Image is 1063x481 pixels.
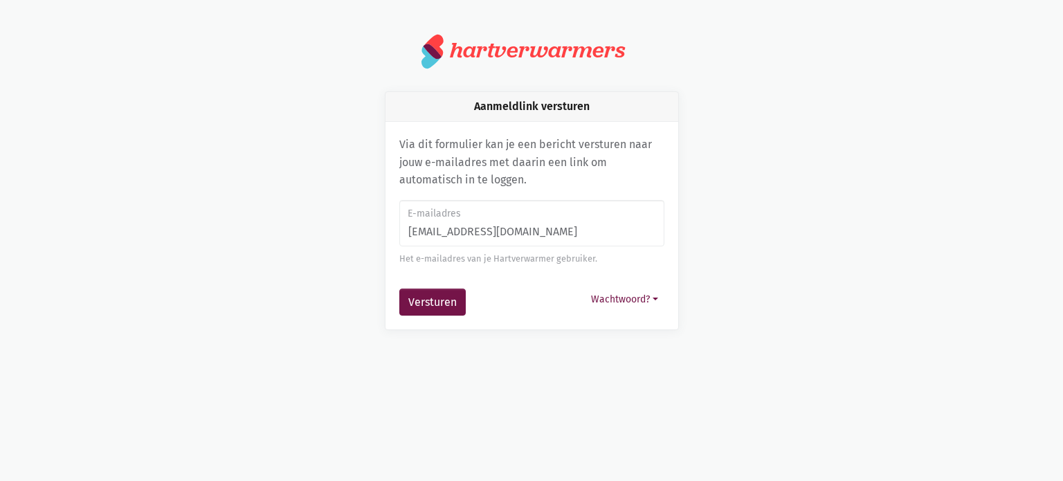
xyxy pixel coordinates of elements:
button: Versturen [399,289,466,316]
div: hartverwarmers [450,37,625,63]
a: hartverwarmers [421,33,642,69]
button: Wachtwoord? [585,289,664,310]
form: Aanmeldlink versturen [399,200,664,316]
label: E-mailadres [408,206,655,221]
div: Aanmeldlink versturen [385,92,678,122]
p: Via dit formulier kan je een bericht versturen naar jouw e-mailadres met daarin een link om autom... [399,136,664,189]
img: logo.svg [421,33,444,69]
div: Het e-mailadres van je Hartverwarmer gebruiker. [399,252,664,266]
